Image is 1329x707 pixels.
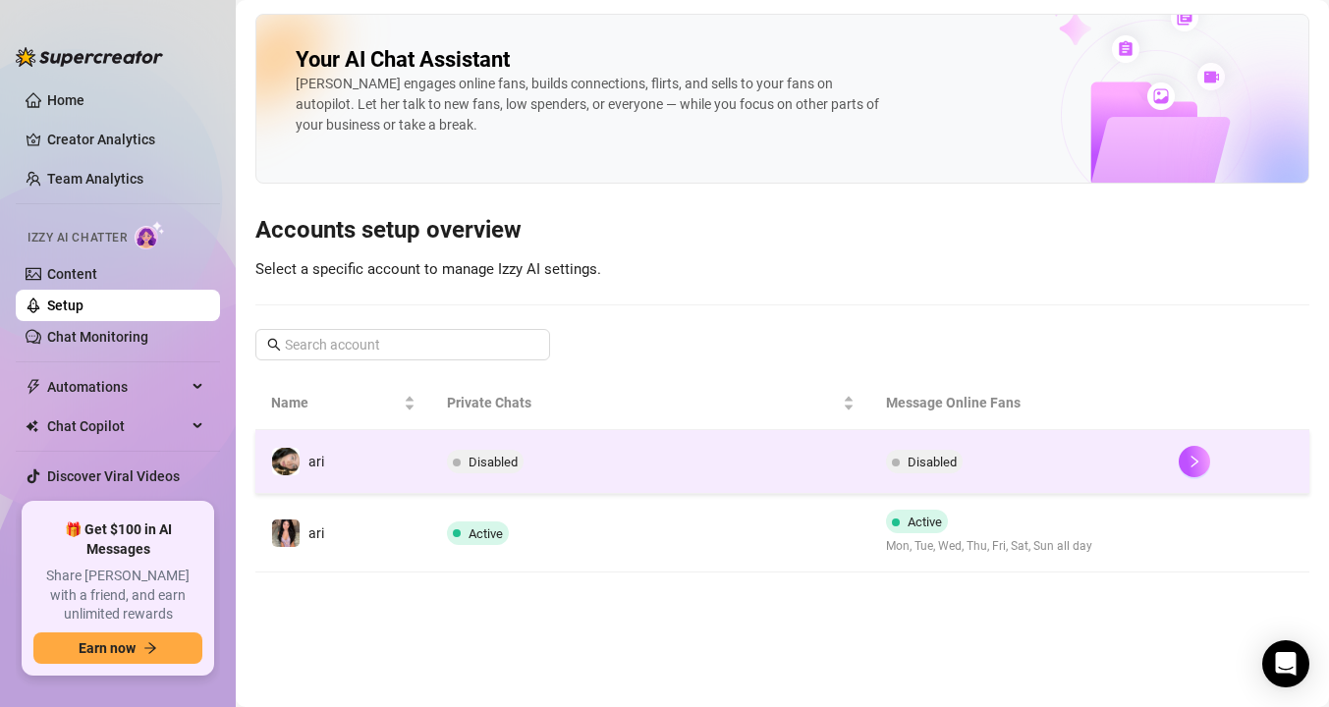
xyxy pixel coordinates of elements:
[135,221,165,249] img: AI Chatter
[886,537,1092,556] span: Mon, Tue, Wed, Thu, Fri, Sat, Sun all day
[272,448,300,475] img: ari
[271,392,400,413] span: Name
[267,338,281,352] span: search
[47,298,83,313] a: Setup
[255,376,431,430] th: Name
[26,379,41,395] span: thunderbolt
[255,215,1309,246] h3: Accounts setup overview
[296,74,885,136] div: [PERSON_NAME] engages online fans, builds connections, flirts, and sells to your fans on autopilo...
[16,47,163,67] img: logo-BBDzfeDw.svg
[47,92,84,108] a: Home
[255,260,601,278] span: Select a specific account to manage Izzy AI settings.
[908,455,957,469] span: Disabled
[1188,455,1201,468] span: right
[272,519,300,547] img: ari
[47,124,204,155] a: Creator Analytics
[28,229,127,247] span: Izzy AI Chatter
[431,376,870,430] th: Private Chats
[908,515,942,529] span: Active
[1262,640,1309,687] div: Open Intercom Messenger
[47,468,180,484] a: Discover Viral Videos
[33,520,202,559] span: 🎁 Get $100 in AI Messages
[47,329,148,345] a: Chat Monitoring
[469,526,503,541] span: Active
[47,371,187,403] span: Automations
[308,525,324,541] span: ari
[33,567,202,625] span: Share [PERSON_NAME] with a friend, and earn unlimited rewards
[143,641,157,655] span: arrow-right
[870,376,1163,430] th: Message Online Fans
[285,334,523,355] input: Search account
[79,640,136,656] span: Earn now
[296,46,510,74] h2: Your AI Chat Assistant
[47,171,143,187] a: Team Analytics
[1179,446,1210,477] button: right
[47,410,187,442] span: Chat Copilot
[47,266,97,282] a: Content
[33,632,202,664] button: Earn nowarrow-right
[469,455,518,469] span: Disabled
[447,392,839,413] span: Private Chats
[308,454,324,469] span: ari
[26,419,38,433] img: Chat Copilot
